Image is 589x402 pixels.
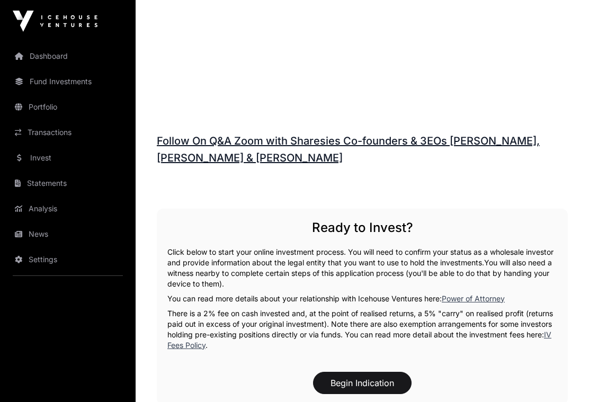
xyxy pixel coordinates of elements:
a: IV Fees Policy [167,330,551,350]
span: You will also need a witness nearby to complete certain steps of this application process (you'll... [167,258,552,288]
img: Icehouse Ventures Logo [13,11,97,32]
a: Transactions [8,121,127,144]
p: Click below to start your online investment process. You will need to confirm your status as a wh... [167,247,557,289]
a: Dashboard [8,44,127,68]
a: Settings [8,248,127,271]
h2: Ready to Invest? [167,219,557,236]
a: Follow On Q&A Zoom with Sharesies Co-founders & 3EOs [PERSON_NAME], [PERSON_NAME] & [PERSON_NAME] [157,135,540,164]
a: Invest [8,146,127,169]
a: Analysis [8,197,127,220]
button: Begin Indication [313,372,412,394]
a: Fund Investments [8,70,127,93]
p: You can read more details about your relationship with Icehouse Ventures here: [167,293,557,304]
iframe: Chat Widget [536,351,589,402]
a: News [8,222,127,246]
a: Power of Attorney [442,294,505,303]
a: Statements [8,172,127,195]
a: Portfolio [8,95,127,119]
p: There is a 2% fee on cash invested and, at the point of realised returns, a 5% "carry" on realise... [167,308,557,351]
